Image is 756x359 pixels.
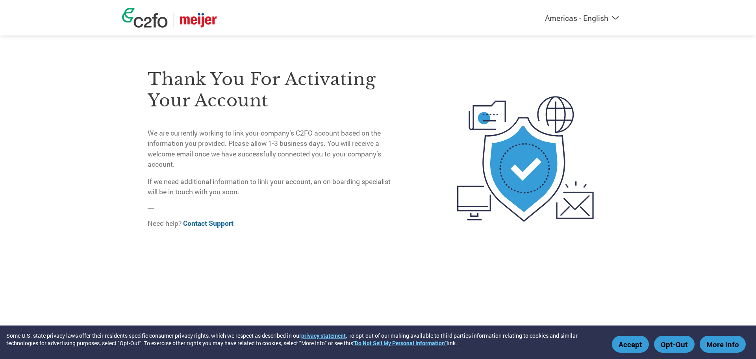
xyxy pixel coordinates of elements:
[148,128,397,170] p: We are currently working to link your company’s C2FO account based on the information you provide...
[700,336,746,353] button: More Info
[612,336,649,353] button: Accept
[6,332,608,347] div: Some U.S. state privacy laws offer their residents specific consumer privacy rights, which we res...
[183,219,233,228] a: Contact Support
[353,339,447,347] a: "Do Not Sell My Personal Information"
[148,69,397,111] h3: Thank you for activating your account
[148,218,397,229] p: Need help?
[148,52,397,236] div: —
[443,52,608,266] img: activated
[301,332,346,339] a: privacy statement
[180,13,217,28] img: Meijer
[122,8,168,28] img: c2fo logo
[148,177,397,197] p: If we need additional information to link your account, an on boarding specialist will be in touc...
[654,336,695,353] button: Opt-Out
